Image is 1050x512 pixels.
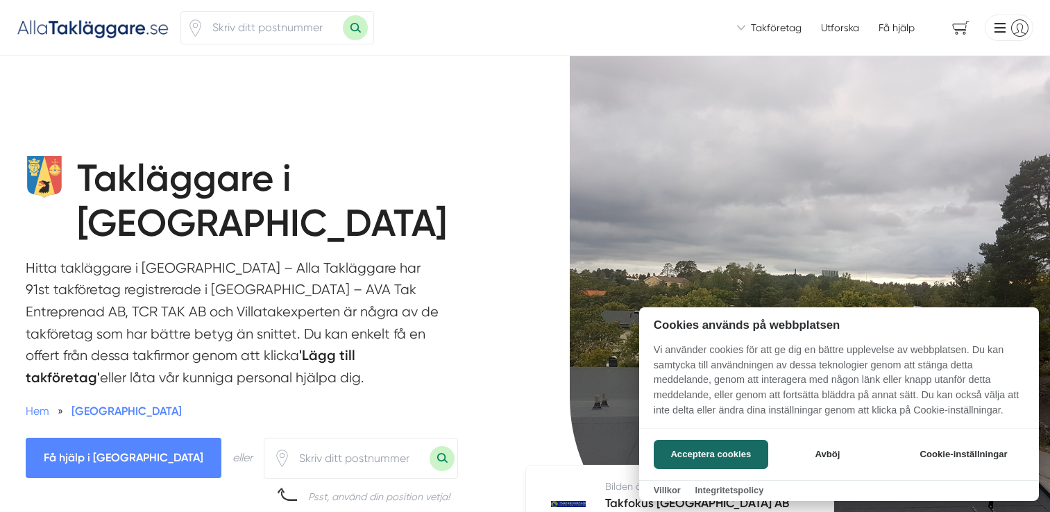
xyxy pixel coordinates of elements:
[639,343,1039,427] p: Vi använder cookies för att ge dig en bättre upplevelse av webbplatsen. Du kan samtycka till anvä...
[654,440,768,469] button: Acceptera cookies
[695,485,763,495] a: Integritetspolicy
[639,318,1039,332] h2: Cookies används på webbplatsen
[772,440,883,469] button: Avböj
[654,485,681,495] a: Villkor
[903,440,1024,469] button: Cookie-inställningar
